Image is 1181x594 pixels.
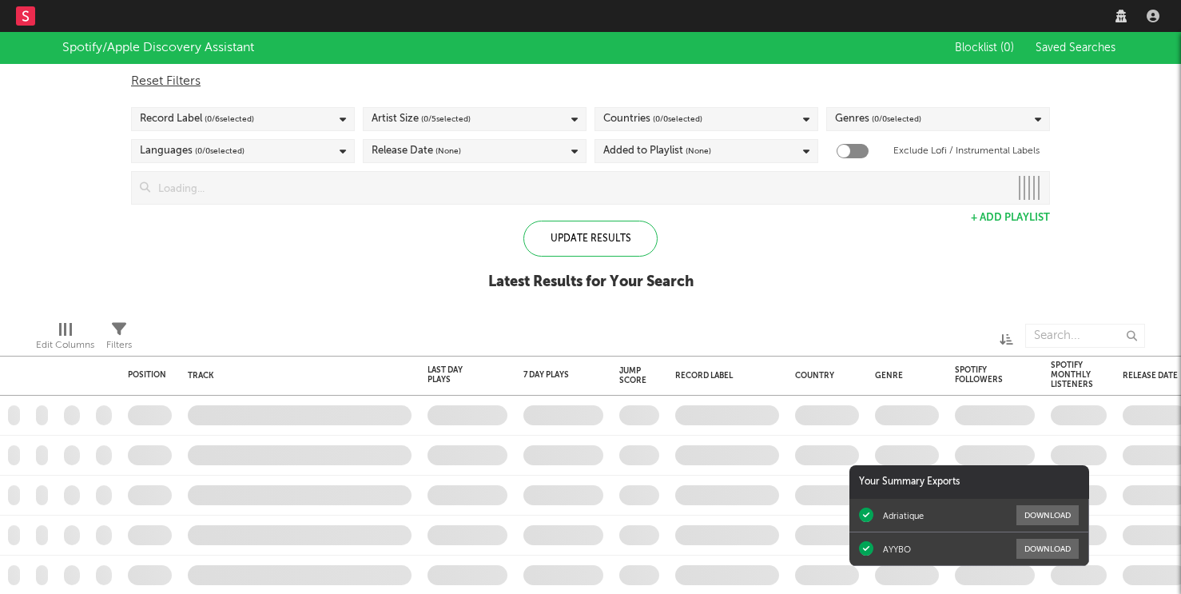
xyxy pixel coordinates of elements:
div: Position [128,370,166,380]
div: Filters [106,336,132,355]
div: Languages [140,142,245,161]
div: Spotify/Apple Discovery Assistant [62,38,254,58]
div: Spotify Monthly Listeners [1051,361,1093,389]
div: Filters [106,316,132,362]
span: ( 0 / 0 selected) [872,110,921,129]
span: ( 0 / 6 selected) [205,110,254,129]
div: Genres [835,110,921,129]
span: Blocklist [955,42,1014,54]
div: Reset Filters [131,72,1050,91]
div: Edit Columns [36,336,94,355]
div: Record Label [140,110,254,129]
button: Saved Searches [1031,42,1119,54]
span: (None) [686,142,711,161]
div: Your Summary Exports [849,465,1089,499]
input: Loading... [150,172,1009,204]
div: Spotify Followers [955,365,1011,385]
span: ( 0 ) [1000,42,1014,54]
span: ( 0 / 5 selected) [421,110,471,129]
span: ( 0 / 0 selected) [653,110,702,129]
div: Record Label [675,371,771,381]
div: Country [795,371,851,381]
div: Jump Score [619,366,646,385]
input: Search... [1025,324,1145,348]
span: ( 0 / 0 selected) [195,142,245,161]
div: Genre [875,371,931,381]
label: Exclude Lofi / Instrumental Labels [893,142,1040,161]
div: Release Date [372,142,461,161]
div: Countries [603,110,702,129]
div: Latest Results for Your Search [488,273,694,292]
div: Release Date [1123,371,1179,381]
button: Download [1016,539,1079,559]
div: AYYBO [883,544,911,555]
div: Last Day Plays [427,365,483,385]
button: Download [1016,505,1079,525]
div: Edit Columns [36,316,94,362]
div: Artist Size [372,110,471,129]
div: Update Results [523,221,658,257]
div: Track [188,371,404,381]
div: 7 Day Plays [523,370,579,380]
span: (None) [435,142,461,161]
span: Saved Searches [1036,42,1119,54]
div: Added to Playlist [603,142,711,161]
div: Adriatique [883,510,924,521]
button: + Add Playlist [971,213,1050,223]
